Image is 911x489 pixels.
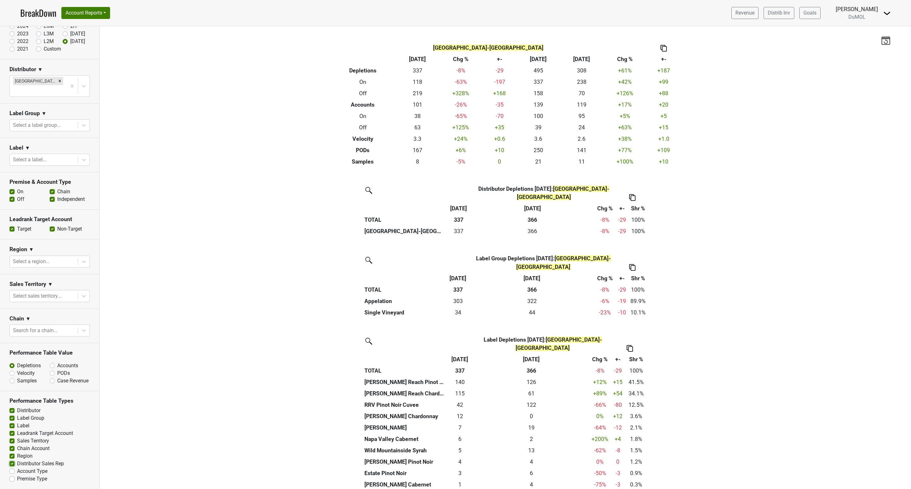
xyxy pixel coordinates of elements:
th: 2.000 [474,433,589,445]
a: BreakDown [20,6,56,20]
th: Sep '25: activate to sort column ascending [446,354,474,365]
th: Estate Pinot Noir [363,467,446,479]
img: Copy to clipboard [629,194,635,201]
div: -19 [618,297,626,305]
th: Label Depletions [DATE] : [474,334,611,354]
td: 1.8% [624,433,648,445]
div: -8 [613,446,623,455]
label: Custom [44,45,61,53]
th: Napa Valley Cabernet [363,433,446,445]
th: [DATE] [396,53,439,65]
td: +168 [482,88,517,99]
th: +-: activate to sort column ascending [616,203,628,214]
th: TOTAL [363,365,446,376]
td: +17 % [603,99,647,110]
td: 118 [396,76,439,88]
span: -8% [600,287,609,293]
span: [GEOGRAPHIC_DATA]-[GEOGRAPHIC_DATA] [516,255,611,270]
label: Depletions [17,362,41,369]
th: &nbsp;: activate to sort column ascending [363,203,446,214]
td: +5 [647,110,681,122]
td: 1.5% [624,445,648,456]
div: 42 [447,401,473,409]
td: +5 % [603,110,647,122]
h3: Distributor [9,66,36,73]
th: 337 [446,214,472,226]
th: Sep '24: activate to sort column ascending [472,203,594,214]
td: 12.5% [624,399,648,411]
label: Chain [57,188,70,195]
td: 34.1% [624,388,648,399]
td: +109 [647,145,681,156]
td: +42 % [603,76,647,88]
td: -64 % [589,422,611,433]
div: 303 [447,297,469,305]
div: 19 [476,424,587,432]
img: Dropdown Menu [883,9,891,17]
td: 219 [396,88,439,99]
th: [PERSON_NAME] Pinot Noir [363,456,446,467]
th: On [330,110,396,122]
div: 7 [447,424,473,432]
label: 2023 [17,30,28,38]
label: Target [17,225,31,233]
td: 2.1% [624,422,648,433]
label: [DATE] [70,30,85,38]
th: 61.000 [474,388,589,399]
td: +77 % [603,145,647,156]
td: -62 % [589,445,611,456]
label: Region [17,452,33,460]
div: -10 [618,308,626,317]
td: 89.9% [628,295,648,307]
div: 140 [447,378,473,386]
th: 125.500 [474,376,589,388]
td: -29 [482,65,517,76]
td: 34 [446,307,471,318]
th: Wild Mountainside Syrah [363,445,446,456]
th: 0 [474,411,589,422]
th: Chg % [603,53,647,65]
label: Label Group [17,414,44,422]
label: Case Revenue [57,377,89,385]
div: 126 [476,378,587,386]
div: 0 [613,458,623,466]
div: 44 [472,308,592,317]
th: Off [330,88,396,99]
th: RRV Pinot Noir Cuvee [363,399,446,411]
span: [GEOGRAPHIC_DATA]-[GEOGRAPHIC_DATA] [516,337,602,351]
th: Chg % [439,53,482,65]
label: On [17,188,23,195]
td: 115 [446,388,474,399]
label: 2022 [17,38,28,45]
th: Velocity [330,133,396,145]
th: [PERSON_NAME] Reach Pinot Noir [363,376,446,388]
td: -6 % [593,295,616,307]
span: ▼ [38,66,43,73]
td: 337 [396,65,439,76]
th: [PERSON_NAME] Reach Chardonnay [363,388,446,399]
td: -197 [482,76,517,88]
td: 3.6% [624,411,648,422]
td: 70 [560,88,603,99]
td: -35 [482,99,517,110]
img: filter [363,255,373,265]
label: Premise Type [17,475,47,483]
div: -3 [613,469,623,477]
div: [GEOGRAPHIC_DATA]-[GEOGRAPHIC_DATA] [13,77,56,85]
th: TOTAL [363,214,446,226]
span: -29 [618,217,626,223]
td: 42 [446,399,474,411]
h3: Label Group [9,110,40,117]
div: -80 [613,401,623,409]
span: -8% [600,217,609,223]
th: +- [647,53,681,65]
th: Sep '24: activate to sort column ascending [470,273,593,284]
th: 13.000 [474,445,589,456]
th: 366 [472,214,594,226]
div: 61 [476,389,587,398]
th: 321.700 [470,295,593,307]
div: +4 [613,435,623,443]
label: Off [17,195,24,203]
td: +328 % [439,88,482,99]
td: 337 [517,76,560,88]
